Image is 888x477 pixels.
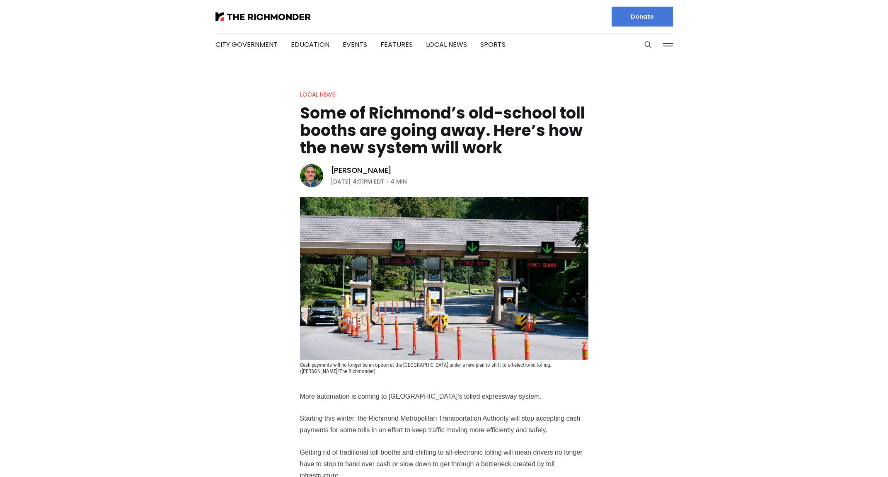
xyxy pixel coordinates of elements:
span: Cash payments will no longer be an option at the [GEOGRAPHIC_DATA] under a new plan to shift to a... [300,362,552,374]
a: Local News [300,90,336,99]
a: Donate [612,7,673,27]
span: 4 min [390,177,407,186]
img: Graham Moomaw [300,164,323,187]
a: Events [343,40,367,49]
a: Sports [480,40,506,49]
p: Starting this winter, the Richmond Metropolitan Transportation Authority will stop accepting cash... [300,413,588,436]
h1: Some of Richmond’s old-school toll booths are going away. Here’s how the new system will work [300,104,588,157]
a: City Government [215,40,278,49]
a: Features [380,40,413,49]
a: Local News [426,40,467,49]
button: Search this site [642,39,654,51]
iframe: portal-trigger [818,436,888,477]
a: [PERSON_NAME] [331,165,392,175]
time: [DATE] 4:01PM EDT [331,177,385,186]
img: The Richmonder [215,12,311,21]
a: Education [291,40,329,49]
p: More automation is coming to [GEOGRAPHIC_DATA]’s tolled expressway system. [300,391,588,402]
img: Some of Richmond’s old-school toll booths are going away. Here’s how the new system will work [300,197,588,360]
